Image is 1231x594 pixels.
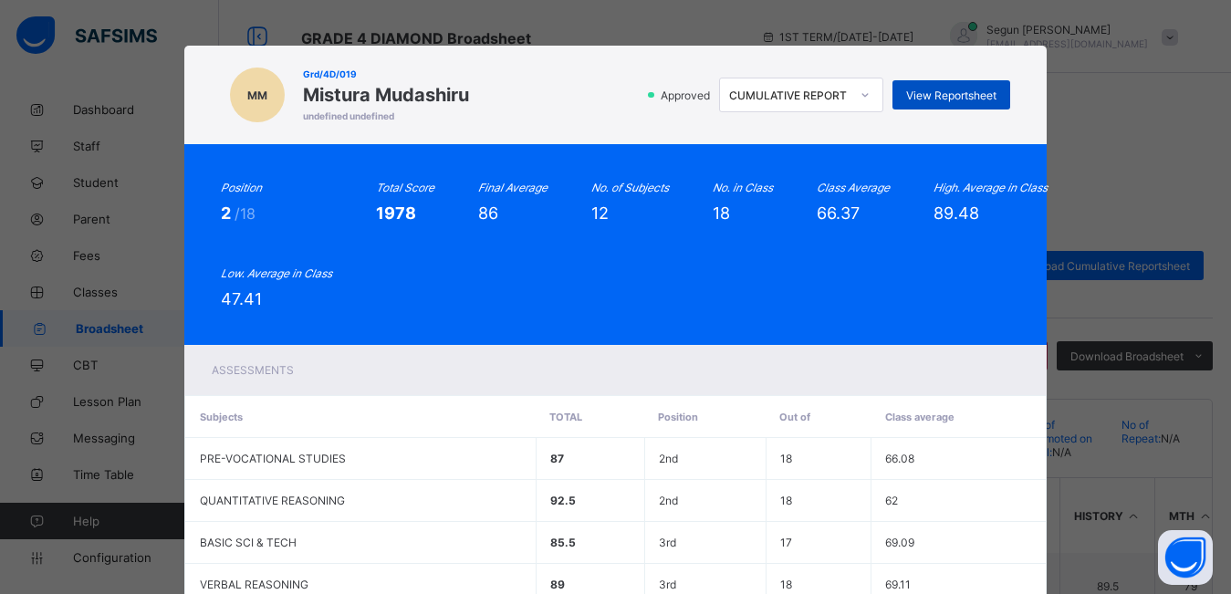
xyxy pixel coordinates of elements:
[779,411,810,423] span: Out of
[550,536,576,549] span: 85.5
[200,578,308,591] span: VERBAL REASONING
[658,411,698,423] span: Position
[550,494,576,507] span: 92.5
[221,289,262,308] span: 47.41
[221,266,332,280] i: Low. Average in Class
[780,578,792,591] span: 18
[303,84,469,106] span: Mistura Mudashiru
[659,89,715,102] span: Approved
[591,203,609,223] span: 12
[221,203,235,223] span: 2
[713,203,730,223] span: 18
[729,89,850,102] div: CUMULATIVE REPORT
[247,89,267,102] span: MM
[200,536,297,549] span: BASIC SCI & TECH
[780,536,792,549] span: 17
[659,452,678,465] span: 2nd
[885,578,911,591] span: 69.11
[303,68,469,79] span: Grd/4D/019
[549,411,582,423] span: Total
[885,411,955,423] span: Class average
[200,452,346,465] span: PRE-VOCATIONAL STUDIES
[550,452,564,465] span: 87
[212,363,294,377] span: Assessments
[713,181,773,194] i: No. in Class
[478,181,548,194] i: Final Average
[780,452,792,465] span: 18
[885,494,898,507] span: 62
[1158,530,1213,585] button: Open asap
[934,203,979,223] span: 89.48
[550,578,565,591] span: 89
[235,204,256,223] span: /18
[659,578,676,591] span: 3rd
[780,494,792,507] span: 18
[885,452,914,465] span: 66.08
[934,181,1048,194] i: High. Average in Class
[817,181,890,194] i: Class Average
[478,203,498,223] span: 86
[376,203,416,223] span: 1978
[659,494,678,507] span: 2nd
[591,181,669,194] i: No. of Subjects
[906,89,996,102] span: View Reportsheet
[303,110,469,121] span: undefined undefined
[817,203,860,223] span: 66.37
[200,494,345,507] span: QUANTITATIVE REASONING
[221,181,262,194] i: Position
[885,536,914,549] span: 69.09
[200,411,243,423] span: Subjects
[659,536,676,549] span: 3rd
[376,181,434,194] i: Total Score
